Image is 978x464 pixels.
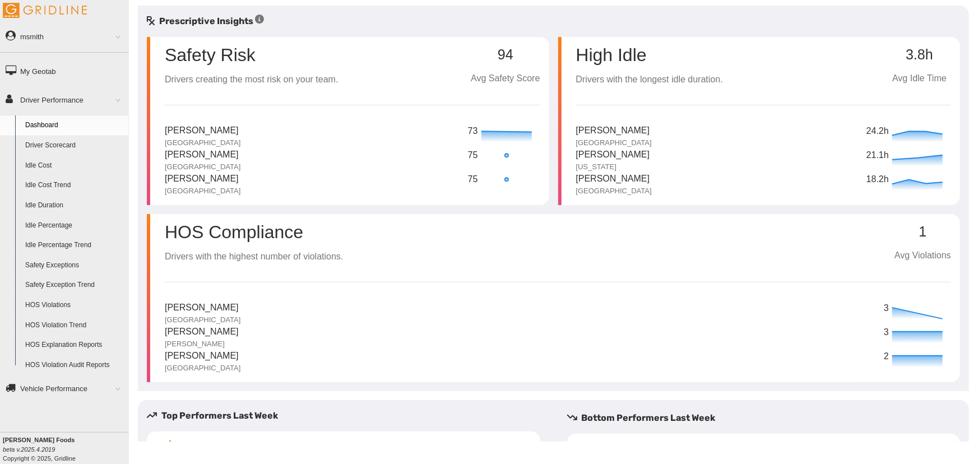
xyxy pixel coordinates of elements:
[20,136,129,156] a: Driver Scorecard
[576,138,652,148] p: [GEOGRAPHIC_DATA]
[165,363,240,373] p: [GEOGRAPHIC_DATA]
[20,196,129,216] a: Idle Duration
[576,186,652,196] p: [GEOGRAPHIC_DATA]
[888,72,951,86] p: Avg Idle Time
[576,172,652,186] p: [PERSON_NAME]
[894,224,951,240] p: 1
[3,437,75,443] b: [PERSON_NAME] Foods
[468,173,479,187] p: 75
[866,149,889,163] p: 21.1h
[866,124,889,138] p: 24.2h
[894,249,951,263] p: Avg Violations
[165,148,240,162] p: [PERSON_NAME]
[3,435,129,463] div: Copyright © 2025, Gridline
[20,175,129,196] a: Idle Cost Trend
[165,250,343,264] p: Drivers with the highest number of violations.
[20,315,129,336] a: HOS Violation Trend
[576,148,650,162] p: [PERSON_NAME]
[147,409,549,423] h5: Top Performers Last Week
[866,173,889,187] p: 18.2h
[20,256,129,276] a: Safety Exceptions
[20,275,129,295] a: Safety Exception Trend
[20,355,129,375] a: HOS Violation Audit Reports
[165,186,240,196] p: [GEOGRAPHIC_DATA]
[20,115,129,136] a: Dashboard
[576,73,723,87] p: Drivers with the longest idle duration.
[576,124,652,138] p: [PERSON_NAME]
[3,446,55,453] i: beta v.2025.4.2019
[884,350,889,364] p: 2
[468,149,479,163] p: 75
[567,411,970,425] h5: Bottom Performers Last Week
[165,162,240,172] p: [GEOGRAPHIC_DATA]
[165,46,256,64] p: Safety Risk
[165,73,338,87] p: Drivers creating the most risk on your team.
[165,325,239,339] p: [PERSON_NAME]
[165,339,239,349] p: [PERSON_NAME]
[888,47,951,63] p: 3.8h
[468,124,479,138] p: 73
[20,295,129,315] a: HOS Violations
[165,138,240,148] p: [GEOGRAPHIC_DATA]
[884,301,889,315] p: 3
[471,72,540,86] p: Avg Safety Score
[884,326,889,340] p: 3
[20,216,129,236] a: Idle Percentage
[165,301,240,315] p: [PERSON_NAME]
[165,223,343,241] p: HOS Compliance
[165,172,240,186] p: [PERSON_NAME]
[147,15,264,28] h5: Prescriptive Insights
[576,46,723,64] p: High Idle
[20,156,129,176] a: Idle Cost
[20,335,129,355] a: HOS Explanation Reports
[165,124,240,138] p: [PERSON_NAME]
[576,162,650,172] p: [US_STATE]
[20,235,129,256] a: Idle Percentage Trend
[3,3,87,18] img: Gridline
[471,47,540,63] p: 94
[165,315,240,325] p: [GEOGRAPHIC_DATA]
[165,349,240,363] p: [PERSON_NAME]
